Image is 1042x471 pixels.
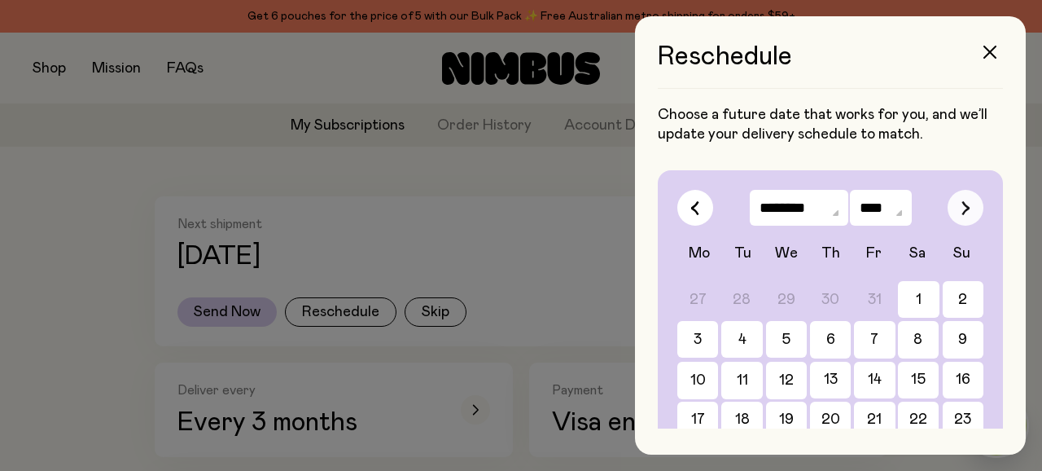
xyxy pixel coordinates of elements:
[939,244,983,263] div: Su
[721,321,762,358] button: 4
[810,321,851,358] button: 6
[943,321,983,358] button: 9
[766,362,807,398] button: 12
[808,244,852,263] div: Th
[677,244,721,263] div: Mo
[898,321,939,358] button: 8
[764,244,808,263] div: We
[721,244,765,263] div: Tu
[721,402,762,438] button: 18
[943,362,983,398] button: 16
[766,402,807,438] button: 19
[658,105,1003,144] p: Choose a future date that works for you, and we’ll update your delivery schedule to match.
[898,281,939,318] button: 1
[677,402,718,438] button: 17
[766,321,807,358] button: 5
[854,402,895,438] button: 21
[677,362,718,398] button: 10
[810,362,851,398] button: 13
[854,321,895,358] button: 7
[721,362,762,398] button: 11
[943,402,983,438] button: 23
[896,244,940,263] div: Sa
[854,362,895,398] button: 14
[898,402,939,438] button: 22
[943,281,983,318] button: 2
[658,42,1003,89] h3: Reschedule
[898,362,939,398] button: 15
[810,402,851,438] button: 20
[852,244,896,263] div: Fr
[677,321,718,358] button: 3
